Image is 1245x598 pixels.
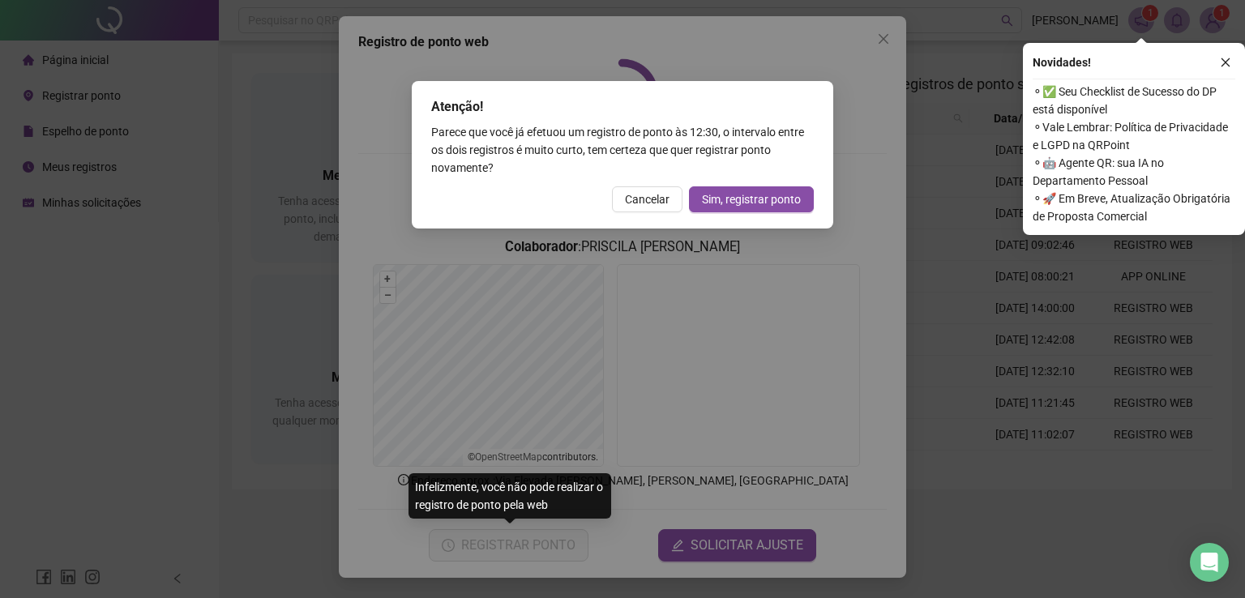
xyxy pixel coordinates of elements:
[1033,190,1235,225] span: ⚬ 🚀 Em Breve, Atualização Obrigatória de Proposta Comercial
[431,123,814,177] div: Parece que você já efetuou um registro de ponto às 12:30 , o intervalo entre os dois registros é ...
[1190,543,1229,582] div: Open Intercom Messenger
[1033,53,1091,71] span: Novidades !
[1220,57,1231,68] span: close
[1033,118,1235,154] span: ⚬ Vale Lembrar: Política de Privacidade e LGPD na QRPoint
[625,190,670,208] span: Cancelar
[431,97,814,117] div: Atenção!
[612,186,682,212] button: Cancelar
[1033,83,1235,118] span: ⚬ ✅ Seu Checklist de Sucesso do DP está disponível
[689,186,814,212] button: Sim, registrar ponto
[702,190,801,208] span: Sim, registrar ponto
[409,473,611,519] div: Infelizmente, você não pode realizar o registro de ponto pela web
[1033,154,1235,190] span: ⚬ 🤖 Agente QR: sua IA no Departamento Pessoal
